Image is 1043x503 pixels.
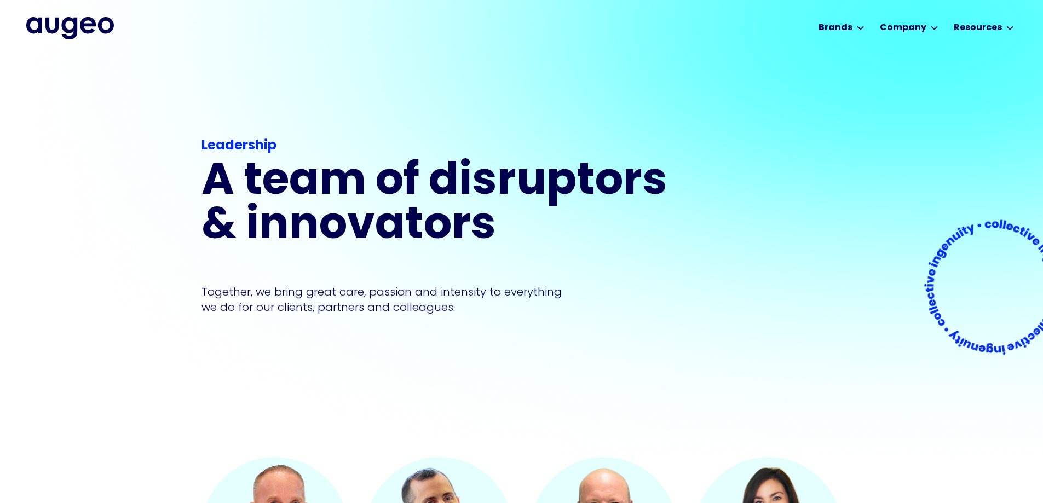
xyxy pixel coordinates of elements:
[26,17,114,39] img: Augeo's full logo in midnight blue.
[201,284,578,315] p: Together, we bring great care, passion and intensity to everything we do for our clients, partner...
[819,21,852,34] div: Brands
[201,160,675,249] h1: A team of disruptors & innovators
[880,21,926,34] div: Company
[954,21,1002,34] div: Resources
[201,136,675,156] div: Leadership
[26,17,114,39] a: home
